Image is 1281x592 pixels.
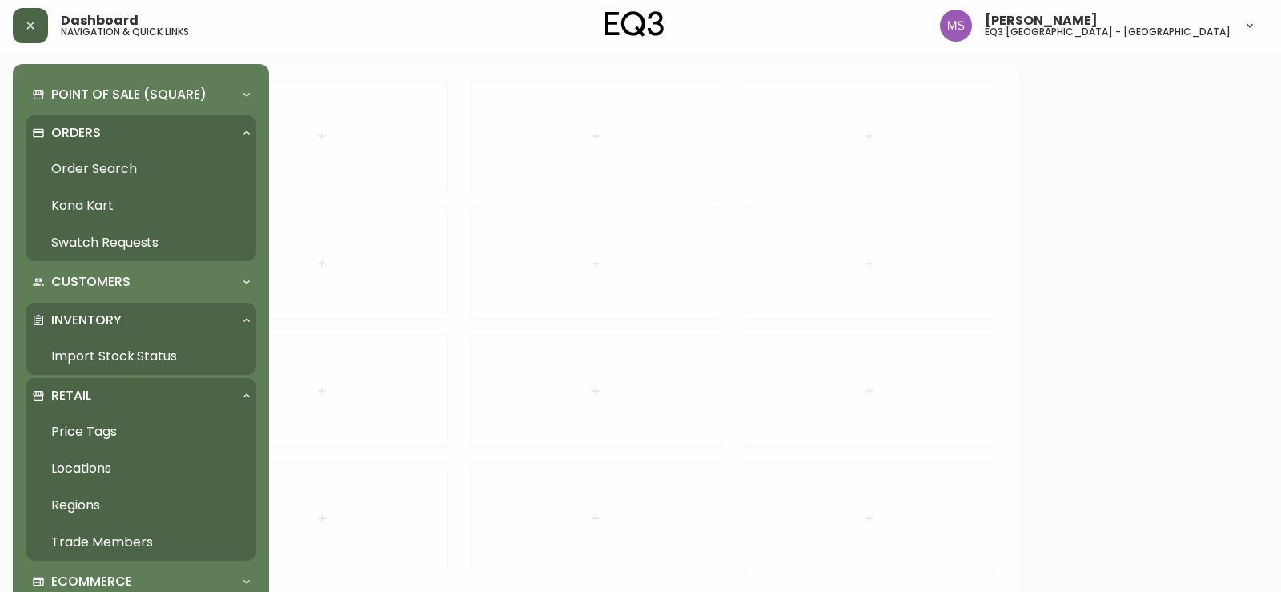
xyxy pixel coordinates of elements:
a: Regions [26,487,256,524]
a: Import Stock Status [26,338,256,375]
img: logo [605,11,665,37]
div: Point of Sale (Square) [26,77,256,112]
div: Retail [26,378,256,413]
div: Orders [26,115,256,151]
h5: navigation & quick links [61,27,189,37]
img: 1b6e43211f6f3cc0b0729c9049b8e7af [940,10,972,42]
div: 35L × 17H × 24P [34,38,264,48]
div: Fabriquée à partir de 46 % de matériaux recyclés, le meuble audiovidéo Aria est une combinaison é... [34,48,264,100]
p: Retail [51,387,91,405]
div: Customers [26,264,256,300]
a: Price Tags [26,413,256,450]
p: Ecommerce [51,573,132,590]
p: Orders [51,124,101,142]
span: Dashboard [61,14,139,27]
div: Meuble multimédia Airia™ [34,24,264,38]
div: 2 545$ [220,109,264,123]
div: Inventory [26,303,256,338]
a: Locations [26,450,256,487]
a: Trade Members [26,524,256,561]
p: Inventory [51,312,122,329]
p: Customers [51,273,131,291]
span: [PERSON_NAME] [985,14,1098,27]
a: Order Search [26,151,256,187]
p: Point of Sale (Square) [51,86,207,103]
h5: eq3 [GEOGRAPHIC_DATA] - [GEOGRAPHIC_DATA] [985,27,1231,37]
a: Kona Kart [26,187,256,224]
a: Swatch Requests [26,224,256,261]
